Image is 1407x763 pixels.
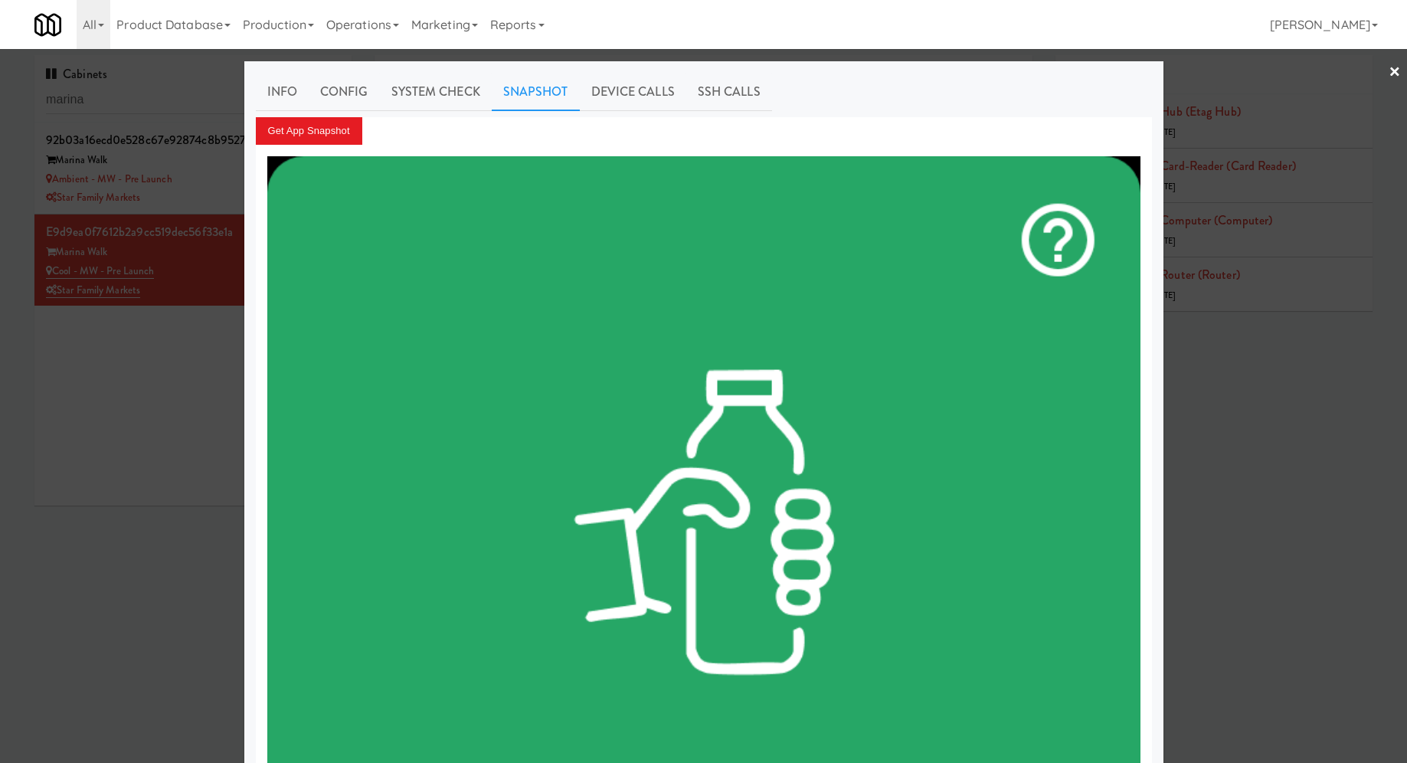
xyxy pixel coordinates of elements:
a: Config [309,73,380,111]
img: Micromart [34,11,61,38]
a: Snapshot [492,73,580,111]
a: SSH Calls [686,73,772,111]
a: Device Calls [580,73,686,111]
a: × [1389,49,1401,97]
a: Info [256,73,309,111]
a: System Check [380,73,492,111]
button: Get App Snapshot [256,117,362,145]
